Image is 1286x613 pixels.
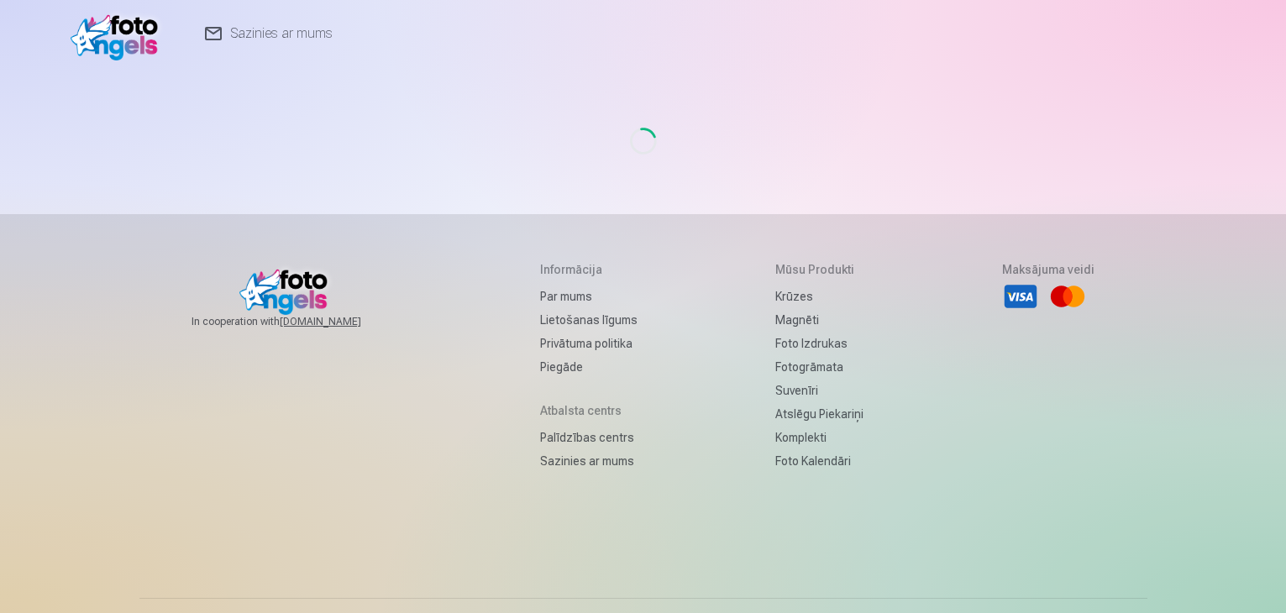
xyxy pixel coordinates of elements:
a: Suvenīri [775,379,863,402]
img: /v1 [71,7,167,60]
a: Piegāde [540,355,638,379]
h5: Informācija [540,261,638,278]
a: Privātuma politika [540,332,638,355]
span: In cooperation with [192,315,402,328]
a: Foto izdrukas [775,332,863,355]
a: Par mums [540,285,638,308]
a: Lietošanas līgums [540,308,638,332]
a: Foto kalendāri [775,449,863,473]
a: Fotogrāmata [775,355,863,379]
a: Palīdzības centrs [540,426,638,449]
a: Krūzes [775,285,863,308]
a: Atslēgu piekariņi [775,402,863,426]
li: Visa [1002,278,1039,315]
a: Magnēti [775,308,863,332]
li: Mastercard [1049,278,1086,315]
h5: Mūsu produkti [775,261,863,278]
a: Komplekti [775,426,863,449]
h5: Maksājuma veidi [1002,261,1094,278]
a: [DOMAIN_NAME] [280,315,402,328]
a: Sazinies ar mums [540,449,638,473]
h5: Atbalsta centrs [540,402,638,419]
